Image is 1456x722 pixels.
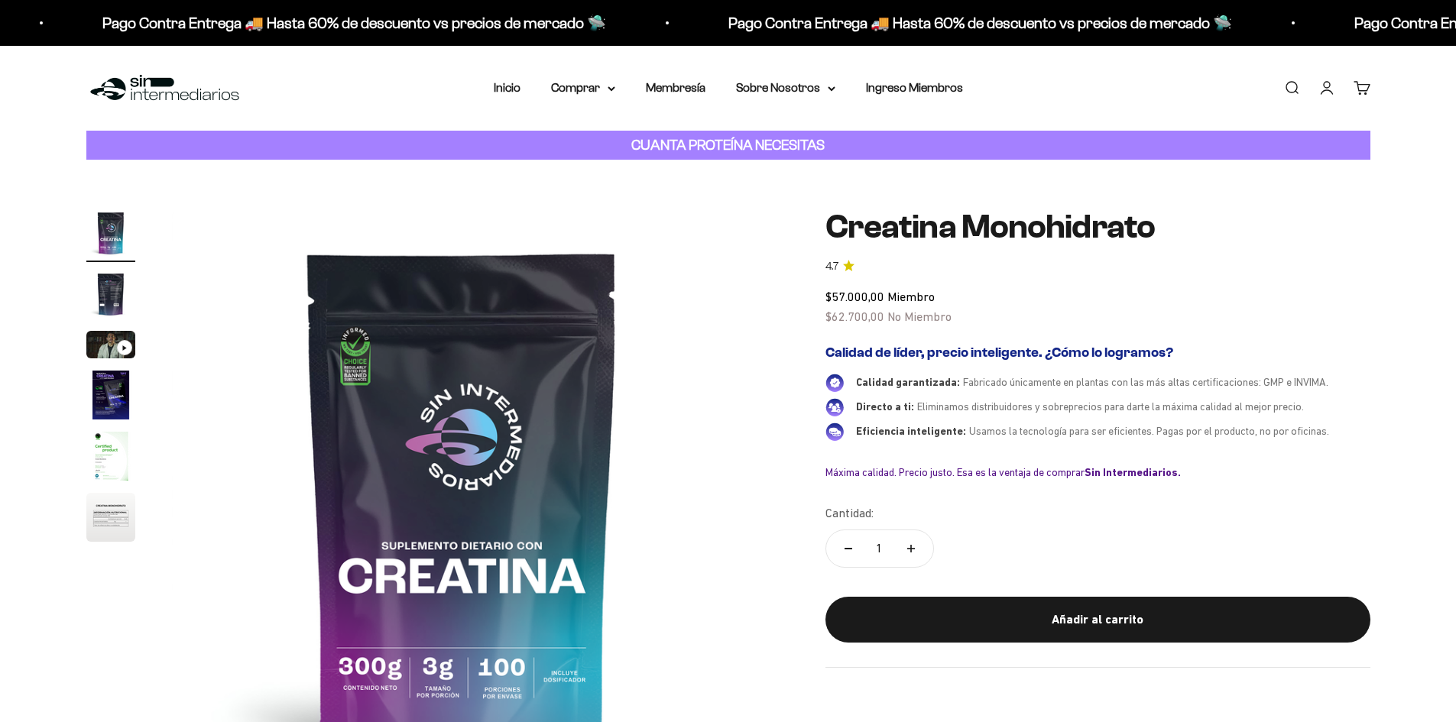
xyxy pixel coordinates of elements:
[856,610,1340,630] div: Añadir al carrito
[825,597,1370,643] button: Añadir al carrito
[856,425,966,437] span: Eficiencia inteligente:
[825,345,1370,361] h2: Calidad de líder, precio inteligente. ¿Cómo lo logramos?
[887,309,952,323] span: No Miembro
[825,209,1370,245] h1: Creatina Monohidrato
[825,258,1370,275] a: 4.74.7 de 5.0 estrellas
[86,270,135,319] img: Creatina Monohidrato
[646,81,705,94] a: Membresía
[86,270,135,323] button: Ir al artículo 2
[86,493,135,542] img: Creatina Monohidrato
[86,371,135,424] button: Ir al artículo 4
[551,78,615,98] summary: Comprar
[725,11,1228,35] p: Pago Contra Entrega 🚚 Hasta 60% de descuento vs precios de mercado 🛸
[494,81,520,94] a: Inicio
[825,398,844,416] img: Directo a ti
[825,309,884,323] span: $62.700,00
[631,137,825,153] strong: CUANTA PROTEÍNA NECESITAS
[969,425,1329,437] span: Usamos la tecnología para ser eficientes. Pagas por el producto, no por oficinas.
[99,11,602,35] p: Pago Contra Entrega 🚚 Hasta 60% de descuento vs precios de mercado 🛸
[86,432,135,485] button: Ir al artículo 5
[917,400,1304,413] span: Eliminamos distribuidores y sobreprecios para darte la máxima calidad al mejor precio.
[86,331,135,363] button: Ir al artículo 3
[1085,466,1181,478] b: Sin Intermediarios.
[86,209,135,262] button: Ir al artículo 1
[86,432,135,481] img: Creatina Monohidrato
[856,376,960,388] span: Calidad garantizada:
[887,290,935,303] span: Miembro
[825,423,844,441] img: Eficiencia inteligente
[86,493,135,546] button: Ir al artículo 6
[825,258,838,275] span: 4.7
[825,503,874,523] label: Cantidad:
[889,530,933,567] button: Aumentar cantidad
[86,209,135,257] img: Creatina Monohidrato
[736,78,835,98] summary: Sobre Nosotros
[866,81,963,94] a: Ingreso Miembros
[86,371,135,419] img: Creatina Monohidrato
[825,465,1370,479] div: Máxima calidad. Precio justo. Esa es la ventaja de comprar
[856,400,914,413] span: Directo a ti:
[963,376,1328,388] span: Fabricado únicamente en plantas con las más altas certificaciones: GMP e INVIMA.
[825,374,844,392] img: Calidad garantizada
[825,290,884,303] span: $57.000,00
[826,530,871,567] button: Reducir cantidad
